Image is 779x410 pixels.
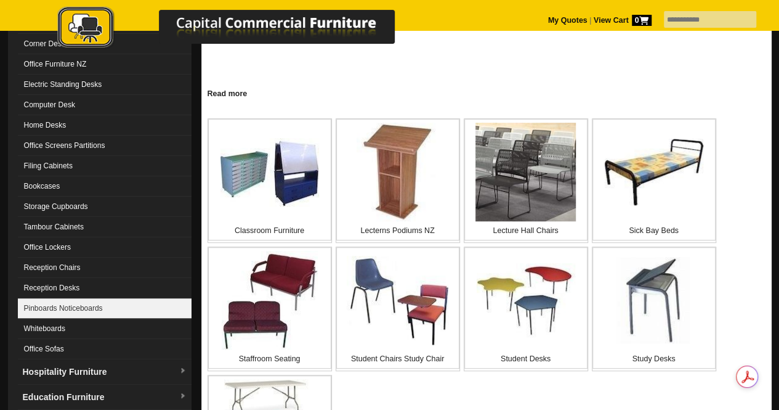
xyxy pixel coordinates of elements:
img: Student Desks [477,263,575,338]
h2: Quality Furniture for Schools and Campuses [208,83,765,102]
p: Study Desks [593,353,715,365]
img: Staffroom Seating [222,251,318,350]
a: Classroom Furniture Classroom Furniture [208,118,332,243]
p: Classroom Furniture [209,224,331,237]
a: Reception Chairs [18,258,192,278]
strong: View Cart [594,16,652,25]
img: Sick Bay Beds [605,139,703,205]
a: Hospitality Furnituredropdown [18,359,192,385]
p: Lecture Hall Chairs [465,224,587,237]
a: Storage Cupboards [18,197,192,217]
a: Lecterns Podiums NZ Lecterns Podiums NZ [336,118,460,243]
a: Filing Cabinets [18,156,192,176]
a: Office Sofas [18,339,192,359]
img: Capital Commercial Furniture Logo [23,6,454,51]
a: Bookcases [18,176,192,197]
a: View Cart0 [591,16,651,25]
img: Lecterns Podiums NZ [347,123,448,221]
a: Student Desks Student Desks [464,247,588,371]
a: Office Screens Partitions [18,136,192,156]
img: dropdown [179,367,187,375]
a: Office Lockers [18,237,192,258]
a: Capital Commercial Furniture Logo [23,6,454,55]
a: Office Furniture NZ [18,54,192,75]
a: My Quotes [548,16,587,25]
img: Lecture Hall Chairs [475,123,576,221]
a: Electric Standing Desks [18,75,192,95]
p: Student Desks [465,353,587,365]
p: Staffroom Seating [209,353,331,365]
img: dropdown [179,393,187,400]
p: Student Chairs Study Chair [337,353,459,365]
a: Home Desks [18,115,192,136]
img: Study Desks [611,257,697,343]
a: Study Desks Study Desks [592,247,716,371]
img: Student Chairs Study Chair [347,256,448,345]
a: Student Chairs Study Chair Student Chairs Study Chair [336,247,460,371]
a: Corner Desks [18,34,192,54]
a: Lecture Hall Chairs Lecture Hall Chairs [464,118,588,243]
a: Staffroom Seating Staffroom Seating [208,247,332,371]
p: Lecterns Podiums NZ [337,224,459,237]
a: Whiteboards [18,319,192,339]
span: 0 [632,15,652,26]
img: Classroom Furniture [220,138,319,207]
p: Sick Bay Beds [593,224,715,237]
a: Education Furnituredropdown [18,385,192,410]
a: Tambour Cabinets [18,217,192,237]
a: Sick Bay Beds Sick Bay Beds [592,118,716,243]
a: Computer Desk [18,95,192,115]
a: Reception Desks [18,278,192,298]
a: Click to read more [201,84,772,100]
a: Pinboards Noticeboards [18,298,192,319]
